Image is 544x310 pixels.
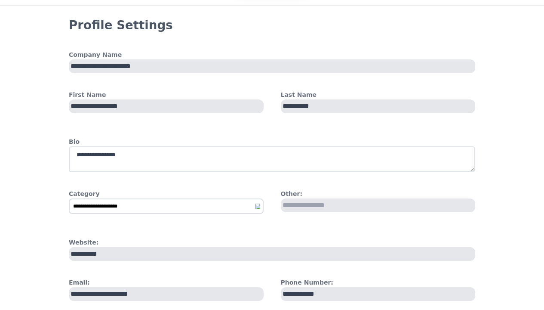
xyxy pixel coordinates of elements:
h4: Email: [69,278,264,287]
h4: Category [69,189,264,198]
h4: Website: [69,238,475,247]
h4: Bio [69,137,475,146]
h4: First Name [69,90,264,99]
h3: Profile Settings [69,18,475,33]
h4: Company Name [69,50,475,59]
h4: Phone Number: [281,278,476,287]
h4: Other: [281,189,476,198]
h4: Last Name [281,90,476,99]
